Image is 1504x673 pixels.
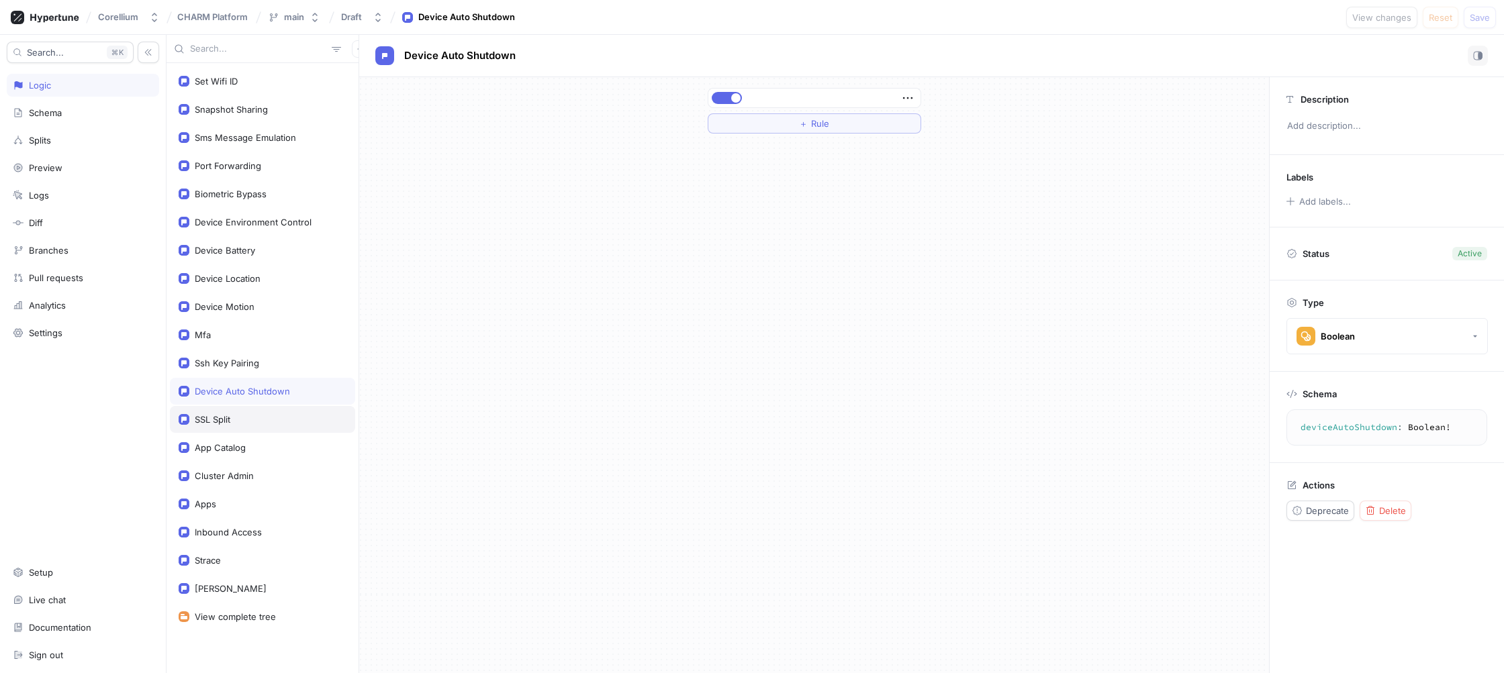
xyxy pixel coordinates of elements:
div: Analytics [29,300,66,311]
div: Device Auto Shutdown [195,386,290,397]
div: Schema [29,107,62,118]
span: Save [1470,13,1490,21]
div: [PERSON_NAME] [195,583,267,594]
div: Logs [29,190,49,201]
div: K [107,46,128,59]
div: Port Forwarding [195,160,261,171]
span: Device Auto Shutdown [404,50,516,61]
p: Add description... [1281,115,1493,138]
div: main [284,11,304,23]
div: Strace [195,555,221,566]
div: Cluster Admin [195,470,254,481]
p: Labels [1286,172,1313,183]
div: Logic [29,80,51,91]
button: View changes [1346,7,1417,28]
div: Live chat [29,594,66,605]
span: View changes [1352,13,1411,21]
div: Device Location [195,273,261,284]
div: Corellium [98,11,138,23]
p: Actions [1303,480,1335,490]
div: Inbound Access [195,527,262,537]
div: Settings [29,327,62,338]
div: Apps [195,499,216,509]
div: Sms Message Emulation [195,132,296,143]
span: Search... [27,48,64,56]
textarea: deviceAutoShutdown: Boolean! [1292,415,1481,439]
span: Deprecate [1306,507,1349,515]
div: Device Environment Control [195,217,312,227]
p: Schema [1303,389,1337,399]
div: Draft [341,11,362,23]
button: Add labels... [1282,193,1354,210]
div: Biometric Bypass [195,189,267,199]
div: Device Auto Shutdown [418,11,515,24]
div: Device Motion [195,301,254,312]
div: Add labels... [1299,197,1351,206]
span: ＋ [799,119,808,127]
button: Draft [336,6,389,28]
p: Description [1301,94,1349,105]
div: Device Battery [195,245,255,256]
button: Search...K [7,42,134,63]
button: Delete [1360,501,1411,521]
div: App Catalog [195,442,246,453]
span: Reset [1429,13,1452,21]
div: Mfa [195,329,211,340]
span: CHARM Platform [177,12,248,21]
p: Status [1303,244,1329,263]
div: Pull requests [29,272,83,283]
div: Preview [29,162,62,173]
div: Snapshot Sharing [195,104,268,115]
div: Ssh Key Pairing [195,358,259,368]
button: Deprecate [1286,501,1354,521]
div: Branches [29,245,68,256]
div: Active [1458,248,1482,260]
p: Type [1303,297,1324,308]
button: Save [1464,7,1496,28]
button: Boolean [1286,318,1488,354]
div: Documentation [29,622,91,633]
div: Boolean [1321,331,1355,342]
div: View complete tree [195,611,276,622]
button: main [263,6,326,28]
a: Documentation [7,616,159,639]
span: Rule [811,119,829,127]
div: Sign out [29,650,63,660]
button: Reset [1423,7,1458,28]
input: Search... [190,42,326,56]
div: SSL Split [195,414,230,425]
div: Set Wifi ID [195,76,238,87]
div: Splits [29,135,51,146]
div: Setup [29,567,53,578]
button: Corellium [93,6,165,28]
div: Diff [29,217,43,228]
button: ＋Rule [708,113,921,134]
span: Delete [1379,507,1406,515]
